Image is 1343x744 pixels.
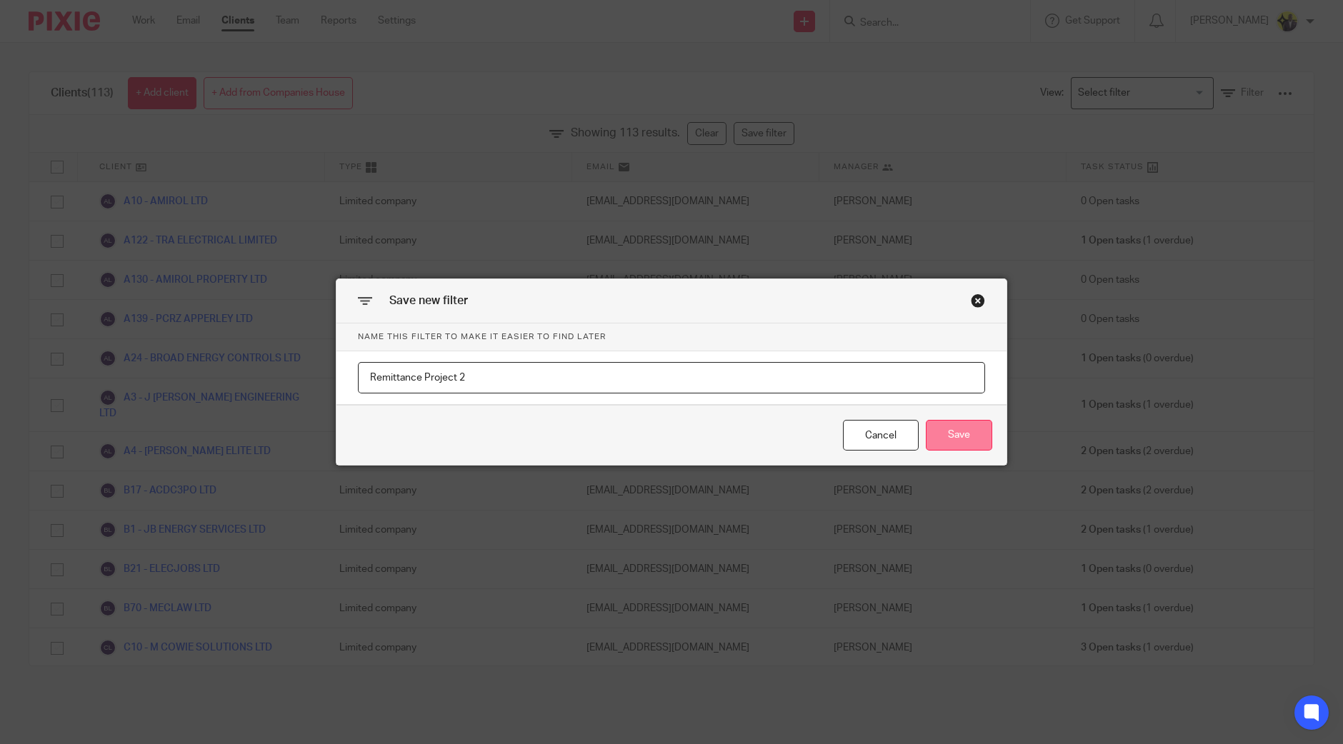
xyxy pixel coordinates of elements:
input: Filter name [358,362,985,394]
button: Save [926,420,992,451]
p: Name this filter to make it easier to find later [336,323,1007,351]
div: Close this dialog window [843,420,919,451]
span: Save new filter [389,295,468,306]
div: Close this dialog window [971,293,985,308]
